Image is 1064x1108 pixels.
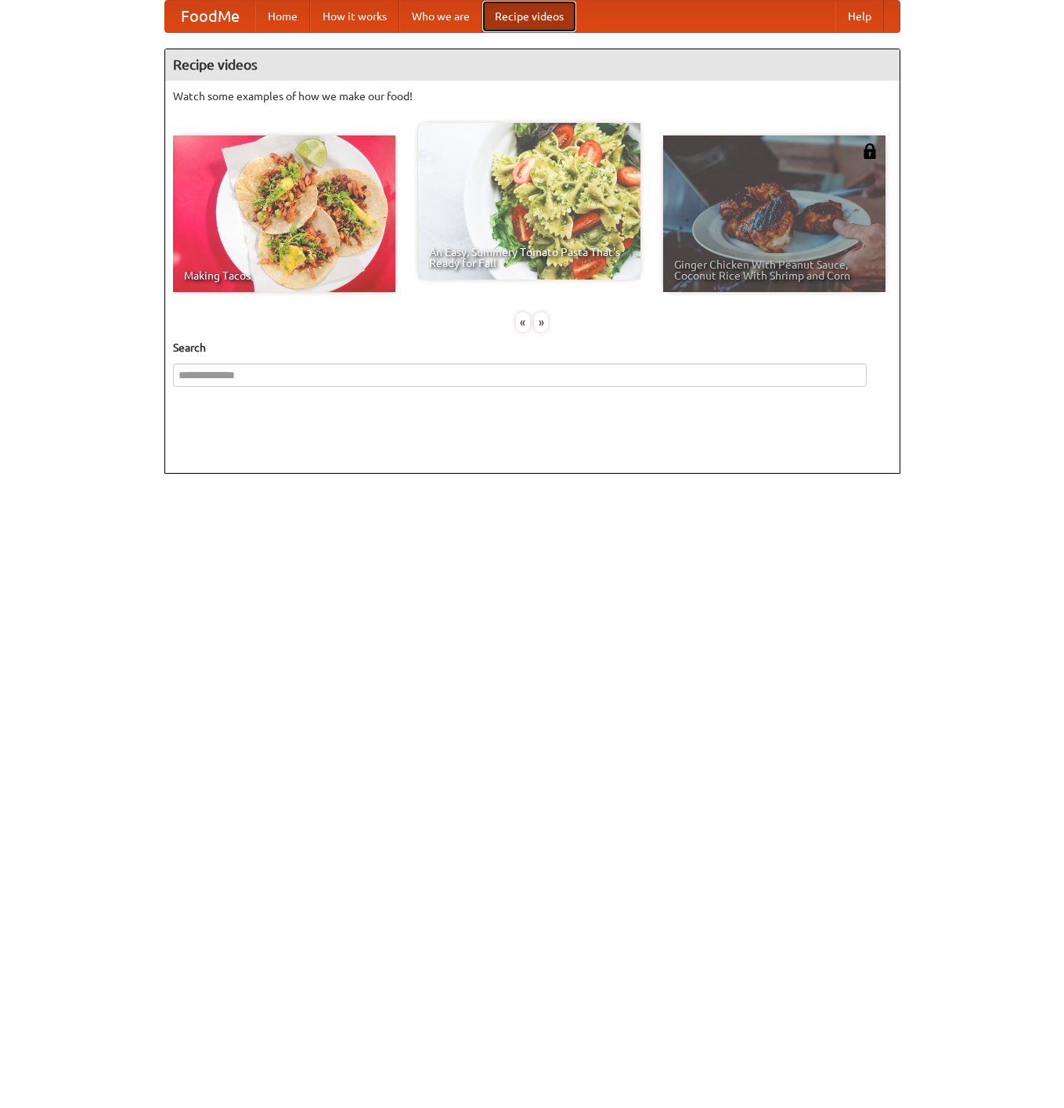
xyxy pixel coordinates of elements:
a: Who we are [399,1,482,32]
span: An Easy, Summery Tomato Pasta That's Ready for Fall [429,247,629,269]
a: Home [255,1,310,32]
img: 483408.png [862,143,878,159]
div: » [534,312,548,332]
a: FoodMe [165,1,255,32]
div: « [516,312,530,332]
a: An Easy, Summery Tomato Pasta That's Ready for Fall [418,123,640,280]
a: Making Tacos [173,135,395,292]
h4: Recipe videos [165,49,900,81]
h5: Search [173,340,892,355]
a: Help [835,1,884,32]
a: How it works [310,1,399,32]
a: Recipe videos [482,1,576,32]
span: Making Tacos [184,270,384,281]
p: Watch some examples of how we make our food! [173,88,892,104]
